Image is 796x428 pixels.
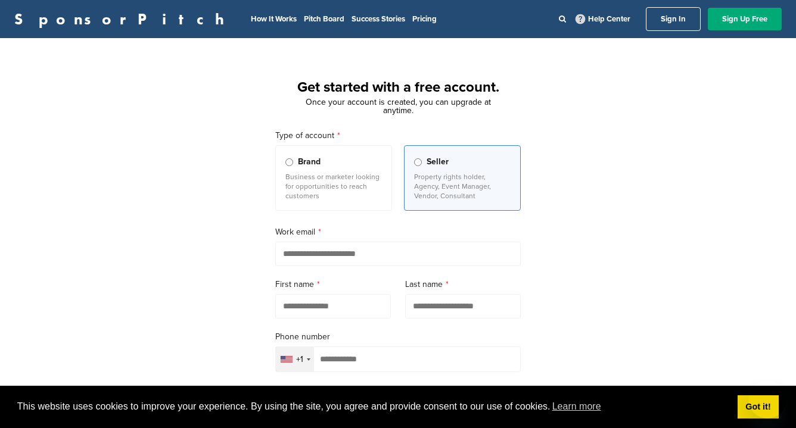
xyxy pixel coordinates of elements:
[414,158,422,166] input: Seller Property rights holder, Agency, Event Manager, Vendor, Consultant
[275,384,391,397] label: Password
[405,278,521,291] label: Last name
[275,278,391,291] label: First name
[306,97,491,115] span: Once your account is created, you can upgrade at anytime.
[304,14,344,24] a: Pitch Board
[285,158,293,166] input: Brand Business or marketer looking for opportunities to reach customers
[748,380,786,418] iframe: Button to launch messaging window
[251,14,297,24] a: How It Works
[17,398,728,415] span: This website uses cookies to improve your experience. By using the site, you agree and provide co...
[276,347,314,371] div: Selected country
[412,14,437,24] a: Pricing
[551,398,603,415] a: learn more about cookies
[573,12,633,26] a: Help Center
[285,172,382,201] p: Business or marketer looking for opportunities to reach customers
[261,77,535,98] h1: Get started with a free account.
[708,8,782,30] a: Sign Up Free
[275,330,521,343] label: Phone number
[275,226,521,239] label: Work email
[738,395,779,419] a: dismiss cookie message
[646,7,701,31] a: Sign In
[296,355,303,364] div: +1
[352,14,405,24] a: Success Stories
[298,155,321,168] span: Brand
[14,11,232,27] a: SponsorPitch
[405,384,521,397] label: Confirm your password
[427,155,449,168] span: Seller
[414,172,511,201] p: Property rights holder, Agency, Event Manager, Vendor, Consultant
[275,129,521,142] label: Type of account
